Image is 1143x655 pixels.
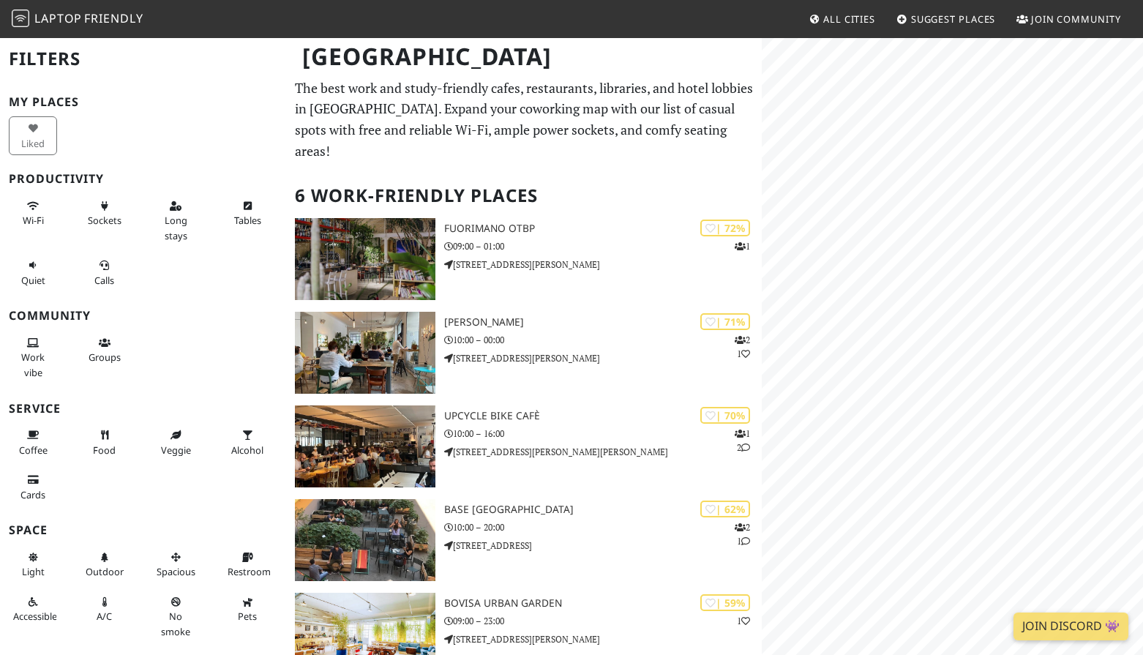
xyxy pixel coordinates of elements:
h2: Filters [9,37,277,81]
h3: Space [9,523,277,537]
button: Accessible [9,590,57,629]
span: Friendly [84,10,143,26]
h3: Productivity [9,172,277,186]
p: 2 1 [735,333,750,361]
span: Natural light [22,565,45,578]
h3: Service [9,402,277,416]
h3: BASE [GEOGRAPHIC_DATA] [444,504,762,516]
img: Fuorimano OTBP [295,218,436,300]
div: | 62% [700,501,750,517]
span: Accessible [13,610,57,623]
p: 10:00 – 20:00 [444,520,762,534]
span: Food [93,443,116,457]
button: Tables [223,194,271,233]
a: Join Discord 👾 [1013,613,1128,640]
h3: Upcycle Bike Cafè [444,410,762,422]
button: Pets [223,590,271,629]
a: All Cities [803,6,881,32]
span: Alcohol [231,443,263,457]
a: oTTo | 71% 21 [PERSON_NAME] 10:00 – 00:00 [STREET_ADDRESS][PERSON_NAME] [286,312,762,394]
span: Power sockets [88,214,121,227]
button: Spacious [151,545,200,584]
span: Coffee [19,443,48,457]
span: Join Community [1031,12,1121,26]
a: LaptopFriendly LaptopFriendly [12,7,143,32]
span: Stable Wi-Fi [23,214,44,227]
button: Outdoor [80,545,129,584]
div: | 70% [700,407,750,424]
p: The best work and study-friendly cafes, restaurants, libraries, and hotel lobbies in [GEOGRAPHIC_... [295,78,754,162]
img: Upcycle Bike Cafè [295,405,436,487]
p: 10:00 – 00:00 [444,333,762,347]
img: LaptopFriendly [12,10,29,27]
span: Quiet [21,274,45,287]
span: Group tables [89,351,121,364]
p: [STREET_ADDRESS][PERSON_NAME][PERSON_NAME] [444,445,762,459]
p: [STREET_ADDRESS][PERSON_NAME] [444,632,762,646]
p: 1 2 [735,427,750,454]
h1: [GEOGRAPHIC_DATA] [291,37,760,77]
a: Upcycle Bike Cafè | 70% 12 Upcycle Bike Cafè 10:00 – 16:00 [STREET_ADDRESS][PERSON_NAME][PERSON_N... [286,405,762,487]
p: [STREET_ADDRESS][PERSON_NAME] [444,351,762,365]
h3: [PERSON_NAME] [444,316,762,329]
h3: Fuorimano OTBP [444,222,762,235]
button: Cards [9,468,57,506]
button: Long stays [151,194,200,247]
h3: My Places [9,95,277,109]
button: Coffee [9,423,57,462]
span: Pet friendly [238,610,257,623]
p: 09:00 – 23:00 [444,614,762,628]
button: Calls [80,253,129,292]
a: Join Community [1011,6,1127,32]
h2: 6 Work-Friendly Places [295,173,754,218]
span: Suggest Places [911,12,996,26]
button: Quiet [9,253,57,292]
p: 2 1 [735,520,750,548]
span: All Cities [823,12,875,26]
img: oTTo [295,312,436,394]
p: 1 [737,614,750,628]
div: | 71% [700,313,750,330]
p: 1 [735,239,750,253]
button: Light [9,545,57,584]
span: Restroom [228,565,271,578]
span: Video/audio calls [94,274,114,287]
span: Outdoor area [86,565,124,578]
button: Wi-Fi [9,194,57,233]
span: Air conditioned [97,610,112,623]
span: Smoke free [161,610,190,637]
button: A/C [80,590,129,629]
img: BASE Milano [295,499,436,581]
span: People working [21,351,45,378]
span: Spacious [157,565,195,578]
span: Work-friendly tables [234,214,261,227]
button: Sockets [80,194,129,233]
a: Suggest Places [891,6,1002,32]
button: Food [80,423,129,462]
button: Groups [80,331,129,370]
p: 09:00 – 01:00 [444,239,762,253]
span: Long stays [165,214,187,242]
button: No smoke [151,590,200,643]
button: Work vibe [9,331,57,384]
h3: Community [9,309,277,323]
button: Alcohol [223,423,271,462]
div: | 59% [700,594,750,611]
span: Credit cards [20,488,45,501]
span: Laptop [34,10,82,26]
span: Veggie [161,443,191,457]
a: BASE Milano | 62% 21 BASE [GEOGRAPHIC_DATA] 10:00 – 20:00 [STREET_ADDRESS] [286,499,762,581]
button: Restroom [223,545,271,584]
a: Fuorimano OTBP | 72% 1 Fuorimano OTBP 09:00 – 01:00 [STREET_ADDRESS][PERSON_NAME] [286,218,762,300]
p: [STREET_ADDRESS][PERSON_NAME] [444,258,762,272]
div: | 72% [700,220,750,236]
button: Veggie [151,423,200,462]
h3: Bovisa Urban Garden [444,597,762,610]
p: [STREET_ADDRESS] [444,539,762,553]
p: 10:00 – 16:00 [444,427,762,441]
